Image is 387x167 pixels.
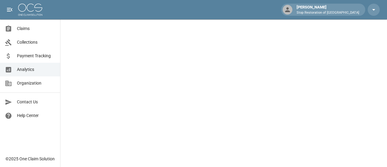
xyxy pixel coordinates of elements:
img: ocs-logo-white-transparent.png [18,4,42,16]
span: Analytics [17,66,55,73]
div: [PERSON_NAME] [294,4,362,15]
iframe: Embedded Dashboard [60,19,387,165]
span: Contact Us [17,99,55,105]
button: open drawer [4,4,16,16]
span: Claims [17,25,55,32]
div: © 2025 One Claim Solution [5,156,55,162]
span: Collections [17,39,55,45]
span: Help Center [17,112,55,119]
p: Stop Restoration of [GEOGRAPHIC_DATA] [297,10,359,15]
span: Organization [17,80,55,86]
span: Payment Tracking [17,53,55,59]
